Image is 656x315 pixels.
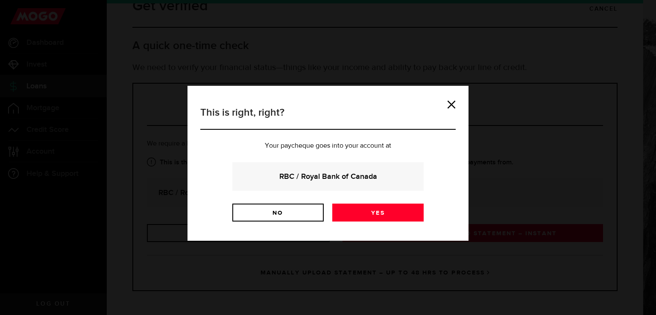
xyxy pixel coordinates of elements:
[200,143,456,149] p: Your paycheque goes into your account at
[7,3,32,29] button: Open LiveChat chat widget
[200,105,456,130] h3: This is right, right?
[332,204,424,222] a: Yes
[232,204,324,222] a: No
[244,171,412,182] strong: RBC / Royal Bank of Canada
